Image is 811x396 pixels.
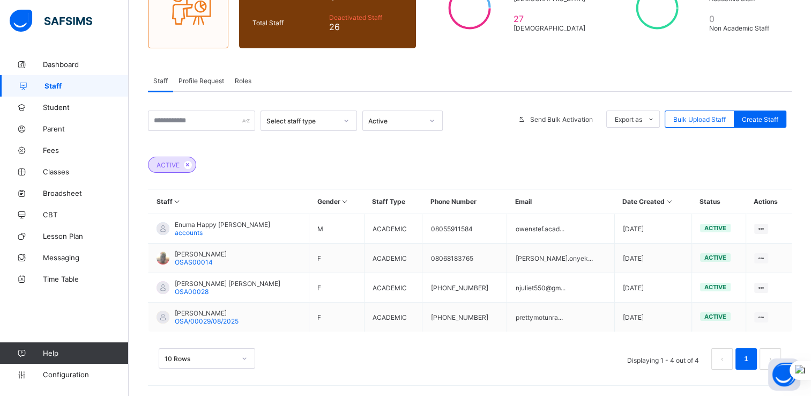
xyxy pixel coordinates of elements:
td: ACADEMIC [364,244,422,273]
span: CBT [43,210,129,219]
span: Create Staff [742,115,778,123]
span: active [704,313,726,320]
span: [PERSON_NAME] [175,250,227,258]
span: Configuration [43,370,128,379]
i: Sort in Ascending Order [340,197,349,206]
button: next page [760,348,781,370]
span: Dashboard [43,60,129,69]
th: Staff Type [364,189,422,214]
th: Date Created [614,189,691,214]
span: [PERSON_NAME] [175,309,239,317]
th: Actions [746,189,792,214]
span: Deactivated Staff [329,13,403,21]
div: Active [368,117,423,125]
span: Classes [43,167,129,176]
span: Roles [235,77,251,85]
img: safsims [10,10,92,32]
th: Gender [309,189,364,214]
span: Enuma Happy [PERSON_NAME] [175,221,270,229]
td: 08068183765 [422,244,507,273]
span: Staff [44,82,129,90]
th: Phone Number [422,189,507,214]
td: ACADEMIC [364,303,422,332]
td: [DATE] [614,244,691,273]
span: Student [43,103,129,112]
th: Status [691,189,746,214]
i: Sort in Ascending Order [665,197,674,206]
span: [DEMOGRAPHIC_DATA] [514,24,590,32]
th: Email [507,189,614,214]
span: Bulk Upload Staff [673,115,726,123]
td: F [309,273,364,303]
span: OSA/00029/08/2025 [175,317,239,325]
td: [DATE] [614,214,691,244]
td: njuliet550@gm... [507,273,614,303]
span: [PERSON_NAME] [PERSON_NAME] [175,280,280,288]
th: Staff [148,189,309,214]
span: Messaging [43,253,129,262]
div: Total Staff [250,16,326,30]
span: Export as [615,115,642,123]
span: Fees [43,146,129,155]
span: OSA00028 [175,288,209,296]
span: 26 [329,21,403,32]
li: 1 [735,348,757,370]
td: 08055911584 [422,214,507,244]
td: [DATE] [614,273,691,303]
td: [PHONE_NUMBER] [422,273,507,303]
td: ACADEMIC [364,214,422,244]
span: ACTIVE [157,161,180,169]
td: [DATE] [614,303,691,332]
td: F [309,244,364,273]
td: ACADEMIC [364,273,422,303]
button: Open asap [768,358,800,391]
span: Time Table [43,275,129,283]
span: Staff [153,77,168,85]
td: [PERSON_NAME].onyek... [507,244,614,273]
span: active [704,224,726,232]
span: Parent [43,124,129,133]
td: owenstef.acad... [507,214,614,244]
span: Send Bulk Activation [530,115,593,123]
li: 上一页 [711,348,733,370]
span: active [704,283,726,291]
td: F [309,303,364,332]
button: prev page [711,348,733,370]
span: Non Academic Staff [709,24,778,32]
td: prettymotunra... [507,303,614,332]
div: Select staff type [266,117,337,125]
span: accounts [175,229,203,237]
span: Profile Request [178,77,224,85]
span: Lesson Plan [43,232,129,240]
span: Help [43,349,128,357]
span: 27 [514,13,590,24]
li: 下一页 [760,348,781,370]
li: Displaying 1 - 4 out of 4 [619,348,707,370]
td: [PHONE_NUMBER] [422,303,507,332]
a: 1 [741,352,751,366]
i: Sort in Ascending Order [173,197,182,206]
span: 0 [709,13,778,24]
span: Broadsheet [43,189,129,197]
span: active [704,254,726,261]
td: M [309,214,364,244]
span: OSAS00014 [175,258,213,266]
div: 10 Rows [165,355,235,363]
